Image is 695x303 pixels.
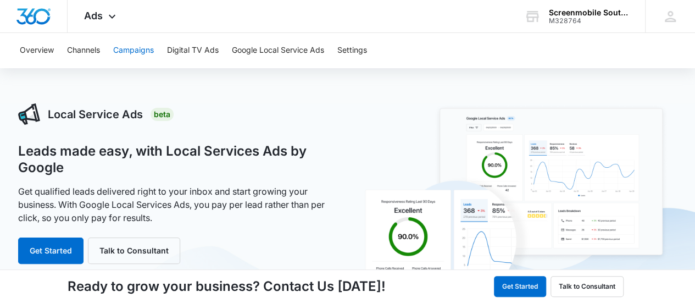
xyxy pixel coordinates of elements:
button: Talk to Consultant [88,238,180,264]
button: Channels [67,33,100,68]
h4: Ready to grow your business? Contact Us [DATE]! [68,277,386,296]
button: Digital TV Ads [167,33,219,68]
div: account id [549,17,629,25]
button: Get Started [494,276,546,297]
button: Overview [20,33,54,68]
span: Ads [84,10,103,21]
div: Beta [151,108,174,121]
button: Campaigns [113,33,154,68]
h1: Leads made easy, with Local Services Ads by Google [18,143,336,176]
div: account name [549,8,629,17]
button: Get Started [18,238,84,264]
button: Talk to Consultant [551,276,624,297]
h3: Local Service Ads [48,106,143,123]
button: Settings [337,33,367,68]
p: Get qualified leads delivered right to your inbox and start growing your business. With Google Lo... [18,185,336,224]
button: Google Local Service Ads [232,33,324,68]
